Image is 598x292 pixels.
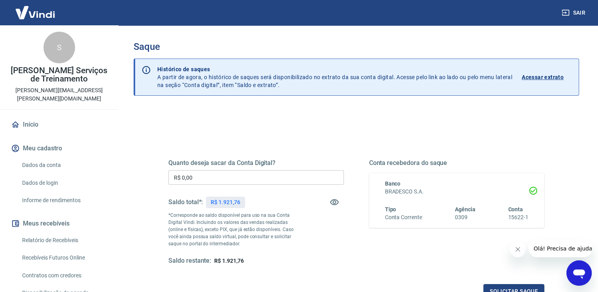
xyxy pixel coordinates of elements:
[385,180,401,187] span: Banco
[157,65,512,89] p: A partir de agora, o histórico de saques será disponibilizado no extrato da sua conta digital. Ac...
[168,159,344,167] h5: Quanto deseja sacar da Conta Digital?
[19,157,109,173] a: Dados da conta
[522,65,572,89] a: Acessar extrato
[529,240,592,257] iframe: Mensagem da empresa
[9,140,109,157] button: Meu cadastro
[9,116,109,133] a: Início
[157,65,512,73] p: Histórico de saques
[508,206,523,212] span: Conta
[168,212,300,247] p: *Corresponde ao saldo disponível para uso na sua Conta Digital Vindi. Incluindo os valores das ve...
[369,159,545,167] h5: Conta recebedora do saque
[385,213,422,222] h6: Conta Corrente
[6,66,112,83] p: [PERSON_NAME] Serviços de Treinamento
[385,188,529,196] h6: BRADESCO S.A.
[43,32,75,63] div: S
[510,241,526,257] iframe: Fechar mensagem
[134,41,579,52] h3: Saque
[6,86,112,103] p: [PERSON_NAME][EMAIL_ADDRESS][PERSON_NAME][DOMAIN_NAME]
[385,206,396,212] span: Tipo
[5,6,66,12] span: Olá! Precisa de ajuda?
[508,213,528,222] h6: 15622-1
[168,257,211,265] h5: Saldo restante:
[211,198,240,207] p: R$ 1.921,76
[19,250,109,266] a: Recebíveis Futuros Online
[560,6,589,20] button: Sair
[522,73,564,81] p: Acessar extrato
[19,232,109,248] a: Relatório de Recebíveis
[19,192,109,209] a: Informe de rendimentos
[19,175,109,191] a: Dados de login
[455,206,475,212] span: Agência
[214,258,243,264] span: R$ 1.921,76
[168,198,203,206] h5: Saldo total*:
[19,267,109,284] a: Contratos com credores
[455,213,475,222] h6: 0309
[9,0,61,25] img: Vindi
[566,260,592,286] iframe: Botão para abrir a janela de mensagens
[9,215,109,232] button: Meus recebíveis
